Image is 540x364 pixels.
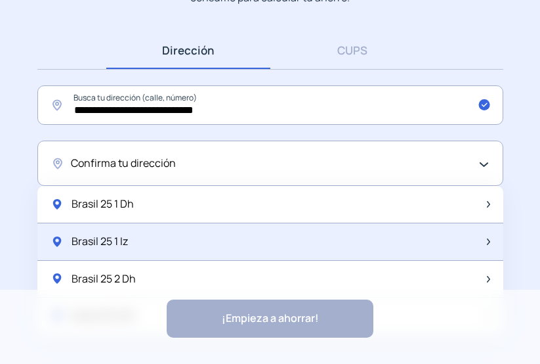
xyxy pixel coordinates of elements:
span: Brasil 25 1 Iz [72,233,128,250]
img: location-pin-green.svg [51,235,64,248]
img: arrow-next-item.svg [487,239,490,245]
a: CUPS [270,32,434,69]
img: arrow-next-item.svg [487,276,490,283]
img: location-pin-green.svg [51,198,64,211]
span: Brasil 25 2 Dh [72,271,136,288]
span: Confirma tu dirección [71,155,176,172]
span: Brasil 25 1 Dh [72,196,134,213]
img: arrow-next-item.svg [487,201,490,208]
img: location-pin-green.svg [51,272,64,285]
a: Dirección [106,32,270,69]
